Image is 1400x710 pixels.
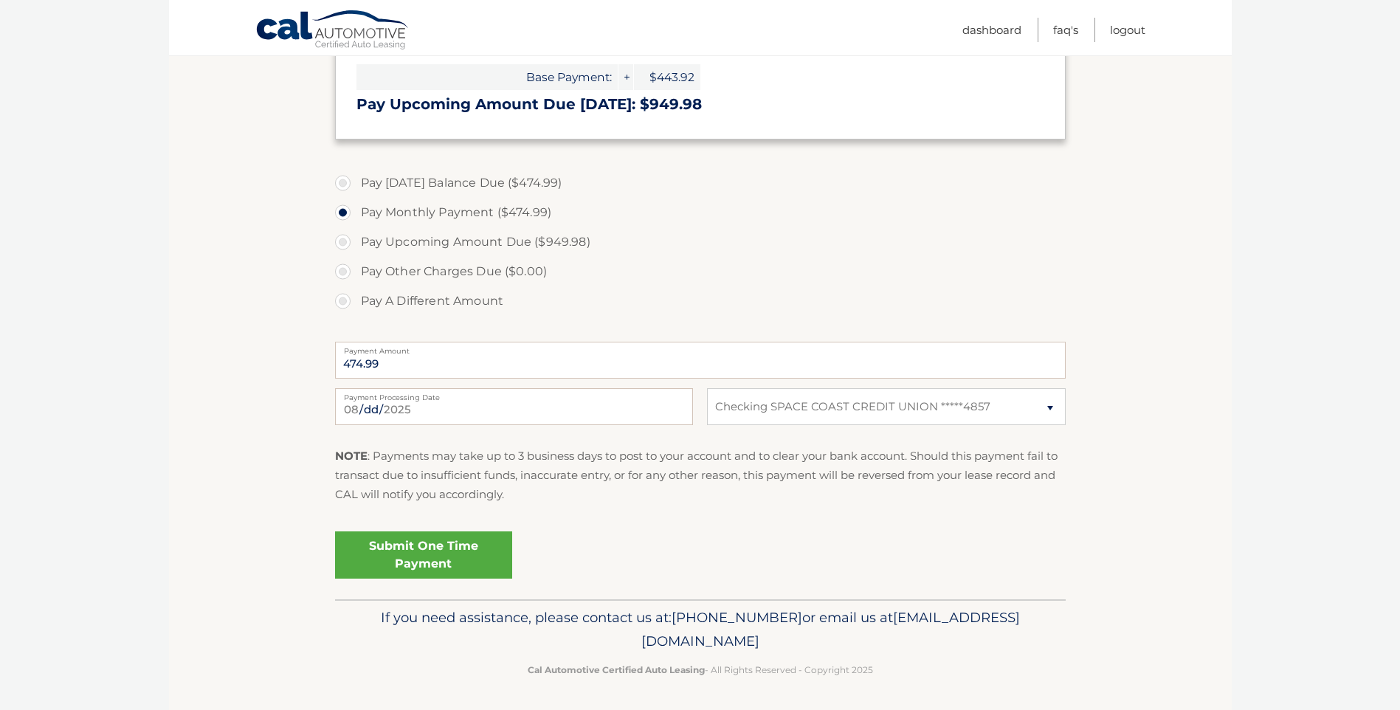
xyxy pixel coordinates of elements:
a: Dashboard [962,18,1021,42]
span: [EMAIL_ADDRESS][DOMAIN_NAME] [641,609,1020,649]
label: Payment Processing Date [335,388,693,400]
p: If you need assistance, please contact us at: or email us at [345,606,1056,653]
span: [PHONE_NUMBER] [672,609,802,626]
span: + [618,64,633,90]
p: - All Rights Reserved - Copyright 2025 [345,662,1056,678]
label: Pay [DATE] Balance Due ($474.99) [335,168,1066,198]
strong: Cal Automotive Certified Auto Leasing [528,664,705,675]
a: Logout [1110,18,1145,42]
span: Base Payment: [356,64,618,90]
span: $443.92 [634,64,700,90]
a: Cal Automotive [255,10,410,52]
input: Payment Amount [335,342,1066,379]
a: FAQ's [1053,18,1078,42]
label: Pay Upcoming Amount Due ($949.98) [335,227,1066,257]
label: Pay Other Charges Due ($0.00) [335,257,1066,286]
a: Submit One Time Payment [335,531,512,579]
label: Payment Amount [335,342,1066,354]
p: : Payments may take up to 3 business days to post to your account and to clear your bank account.... [335,447,1066,505]
label: Pay Monthly Payment ($474.99) [335,198,1066,227]
input: Payment Date [335,388,693,425]
h3: Pay Upcoming Amount Due [DATE]: $949.98 [356,95,1044,114]
strong: NOTE [335,449,368,463]
label: Pay A Different Amount [335,286,1066,316]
